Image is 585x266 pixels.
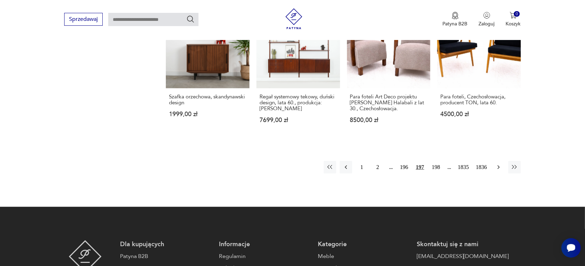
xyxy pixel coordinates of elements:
[260,117,337,123] p: 7699,00 zł
[356,161,368,174] button: 1
[452,12,459,19] img: Ikona medalu
[443,21,468,27] p: Patyna B2B
[514,11,520,17] div: 0
[479,21,495,27] p: Zaloguj
[440,111,518,117] p: 4500,00 zł
[417,240,509,249] p: Skontaktuj się z nami
[120,240,212,249] p: Dla kupujących
[506,21,521,27] p: Koszyk
[318,240,410,249] p: Kategorie
[186,15,195,23] button: Szukaj
[318,252,410,260] a: Meble
[120,252,212,260] a: Patyna B2B
[398,161,410,174] button: 196
[347,5,431,137] a: KlasykPara foteli Art Deco projektu J. Halabali z lat 30., Czechosłowacja.Para foteli Art Deco pr...
[414,161,426,174] button: 197
[372,161,384,174] button: 2
[506,12,521,27] button: 0Koszyk
[219,240,311,249] p: Informacje
[64,17,103,22] a: Sprzedawaj
[443,12,468,27] a: Ikona medaluPatyna B2B
[440,94,518,106] h3: Para foteli, Czechosłowacja, producent TON, lata 60.
[456,161,471,174] button: 1835
[474,161,489,174] button: 1836
[417,252,509,260] a: [EMAIL_ADDRESS][DOMAIN_NAME]
[350,94,427,112] h3: Para foteli Art Deco projektu [PERSON_NAME] Halabali z lat 30., Czechosłowacja.
[430,161,442,174] button: 198
[64,13,103,26] button: Sprzedawaj
[443,12,468,27] button: Patyna B2B
[169,94,246,106] h3: Szafka orzechowa, skandynawski design
[169,111,246,117] p: 1999,00 zł
[437,5,521,137] a: Para foteli, Czechosłowacja, producent TON, lata 60.Para foteli, Czechosłowacja, producent TON, l...
[350,117,427,123] p: 8500,00 zł
[260,94,337,112] h3: Regał systemowy tekowy, duński design, lata 60., produkcja: [PERSON_NAME]
[256,5,340,137] a: Regał systemowy tekowy, duński design, lata 60., produkcja: DaniaRegał systemowy tekowy, duński d...
[483,12,490,19] img: Ikonka użytkownika
[166,5,249,137] a: Szafka orzechowa, skandynawski designSzafka orzechowa, skandynawski design1999,00 zł
[510,12,517,19] img: Ikona koszyka
[283,8,304,29] img: Patyna - sklep z meblami i dekoracjami vintage
[561,238,581,258] iframe: Smartsupp widget button
[219,252,311,260] a: Regulamin
[479,12,495,27] button: Zaloguj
